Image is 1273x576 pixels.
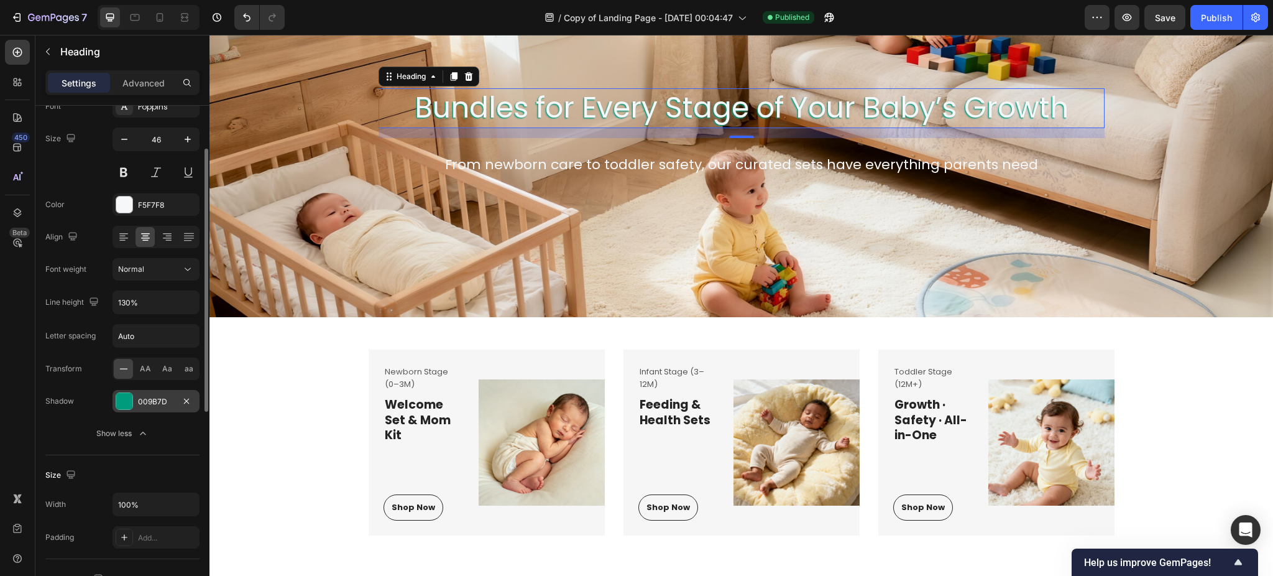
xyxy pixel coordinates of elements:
[209,35,1273,576] iframe: Design area
[430,331,503,355] p: Infant Stage (3–12M)
[684,361,759,410] h3: Growth · Safety · All-in-One
[122,77,165,90] p: Advanced
[45,294,101,311] div: Line height
[138,101,196,113] div: Poppins
[45,131,78,147] div: Size
[45,229,80,246] div: Align
[9,228,30,238] div: Beta
[524,345,650,471] img: Alt Image
[113,325,199,347] input: Auto
[45,330,96,341] div: Letter spacing
[1231,515,1261,545] div: Open Intercom Messenger
[45,422,200,445] button: Show less
[113,258,200,281] button: Normal
[185,363,193,374] span: aa
[45,396,74,407] div: Shadow
[437,467,480,479] div: Shop Now
[45,532,74,543] div: Padding
[45,499,66,510] div: Width
[779,345,905,471] img: Alt Image
[113,291,199,314] input: Auto
[429,361,504,410] h3: Feeding & Health Sets
[685,331,758,355] p: Toddler Stage (12M+)
[564,11,733,24] span: Copy of Landing Page - [DATE] 00:04:47
[1084,557,1231,569] span: Help us improve GemPages!
[429,460,489,486] a: Shop Now
[96,427,149,440] div: Show less
[558,11,561,24] span: /
[138,532,196,544] div: Add...
[5,5,93,30] button: 7
[162,363,172,374] span: Aa
[1144,5,1185,30] button: Save
[45,101,61,112] div: Font
[684,460,743,486] a: Shop Now
[140,363,151,374] span: AA
[692,467,735,479] div: Shop Now
[45,199,65,210] div: Color
[62,77,96,90] p: Settings
[1084,555,1246,570] button: Show survey - Help us improve GemPages!
[1155,12,1175,23] span: Save
[234,5,285,30] div: Undo/Redo
[45,264,86,275] div: Font weight
[45,467,78,484] div: Size
[775,12,809,23] span: Published
[118,264,144,274] span: Normal
[1190,5,1243,30] button: Publish
[12,132,30,142] div: 450
[1201,11,1232,24] div: Publish
[60,44,195,59] p: Heading
[45,363,82,374] div: Transform
[113,493,199,516] input: Auto
[269,345,395,471] img: Alt Image
[81,10,87,25] p: 7
[138,396,174,407] div: 009B7D
[138,200,196,211] div: F5F7F8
